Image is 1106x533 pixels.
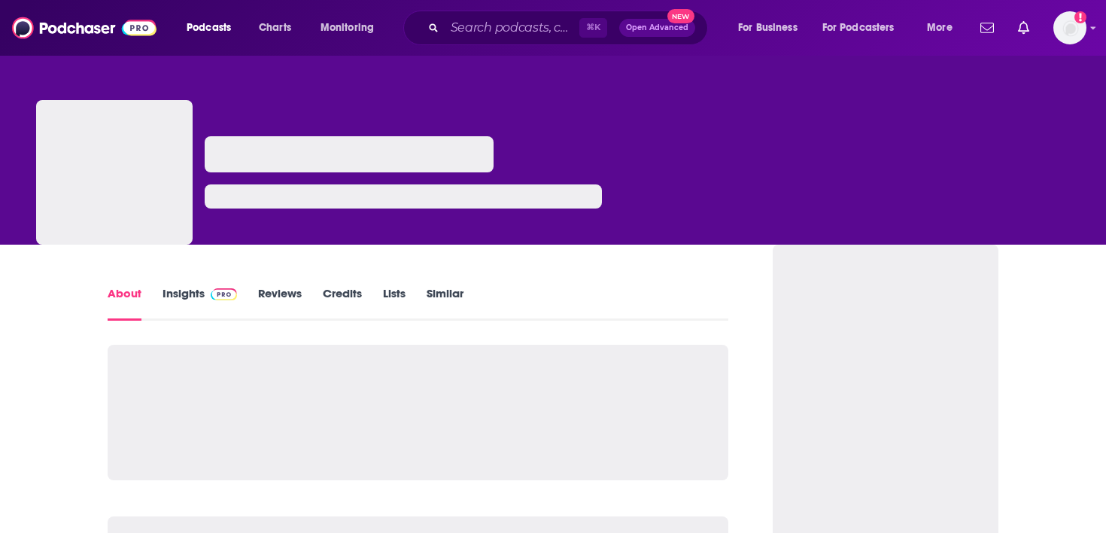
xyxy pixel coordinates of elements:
a: Reviews [258,286,302,321]
a: Credits [323,286,362,321]
img: Podchaser - Follow, Share and Rate Podcasts [12,14,156,42]
a: Lists [383,286,406,321]
img: Podchaser Pro [211,288,237,300]
a: Show notifications dropdown [1012,15,1035,41]
input: Search podcasts, credits, & more... [445,16,579,40]
a: Charts [249,16,300,40]
span: ⌘ K [579,18,607,38]
a: About [108,286,141,321]
span: New [667,9,694,23]
svg: Add a profile image [1074,11,1086,23]
button: open menu [813,16,916,40]
button: Show profile menu [1053,11,1086,44]
span: Podcasts [187,17,231,38]
button: open menu [310,16,393,40]
img: User Profile [1053,11,1086,44]
button: open menu [728,16,816,40]
span: For Business [738,17,798,38]
div: Search podcasts, credits, & more... [418,11,722,45]
span: Logged in as danikarchmer [1053,11,1086,44]
span: More [927,17,953,38]
a: InsightsPodchaser Pro [163,286,237,321]
span: Monitoring [321,17,374,38]
a: Show notifications dropdown [974,15,1000,41]
span: For Podcasters [822,17,895,38]
span: Open Advanced [626,24,688,32]
span: Charts [259,17,291,38]
button: open menu [176,16,251,40]
button: open menu [916,16,971,40]
button: Open AdvancedNew [619,19,695,37]
a: Similar [427,286,463,321]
